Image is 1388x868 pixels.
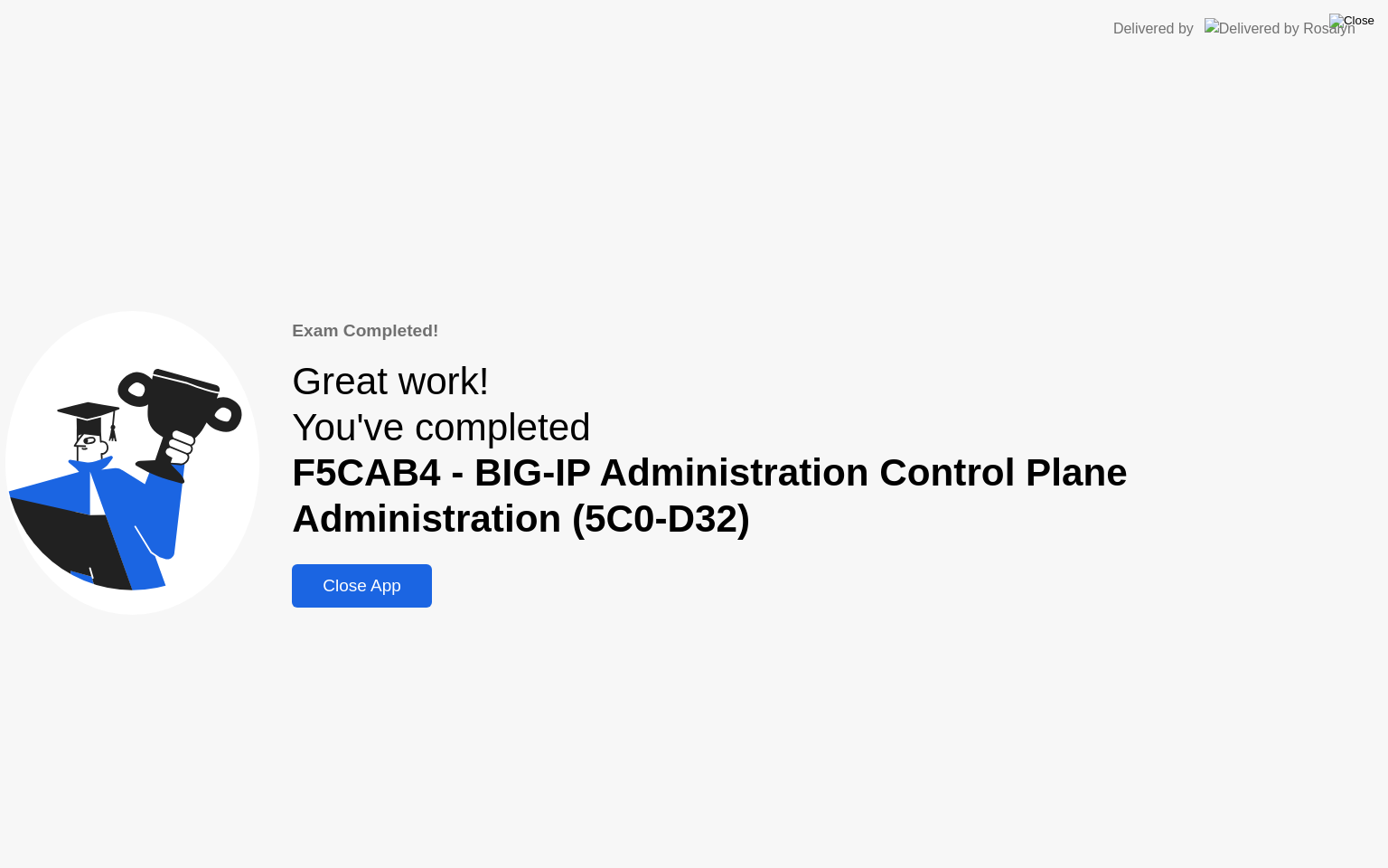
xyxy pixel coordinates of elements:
div: Exam Completed! [292,318,1383,344]
button: Close App [292,564,432,608]
img: Close [1329,14,1374,28]
b: F5CAB4 - BIG-IP Administration Control Plane Administration (5C0-D32) [292,451,1128,540]
div: Close App [297,576,427,596]
img: Delivered by Rosalyn [1205,18,1355,39]
div: Great work! You've completed [292,359,1383,542]
div: Delivered by [1113,18,1194,40]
